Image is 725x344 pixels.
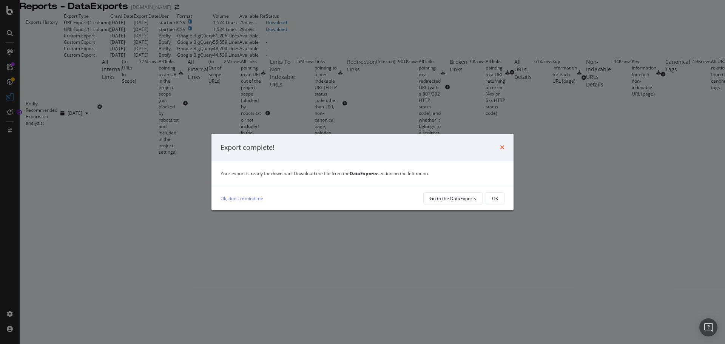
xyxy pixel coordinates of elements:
div: Your export is ready for download. Download the file from the [221,170,504,177]
div: times [500,143,504,153]
span: section on the left menu. [350,170,429,177]
div: Export complete! [221,143,275,153]
div: Open Intercom Messenger [699,318,717,336]
button: OK [486,192,504,204]
div: OK [492,195,498,202]
a: Ok, don't remind me [221,194,263,202]
div: modal [211,134,514,211]
strong: DataExports [350,170,377,177]
button: Go to the DataExports [423,192,483,204]
div: Go to the DataExports [430,195,476,202]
